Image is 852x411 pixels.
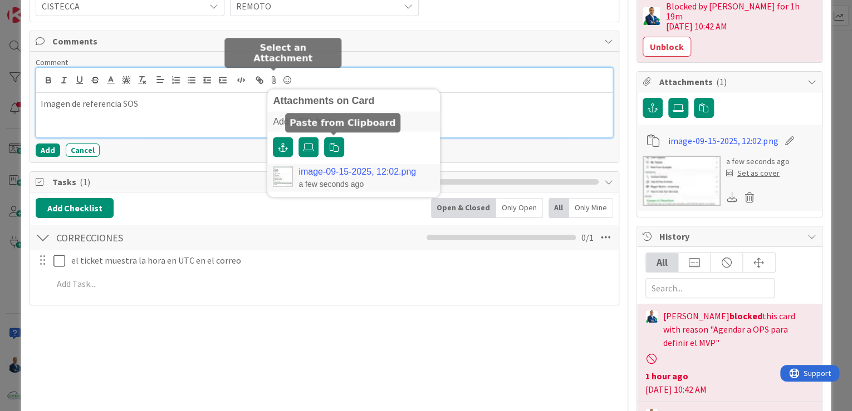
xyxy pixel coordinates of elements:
[71,254,611,267] p: el ticket muestra la hora en UTC en el correo
[643,37,691,57] button: Unblock
[298,166,416,176] a: image-09-15-2025, 12:02.png
[273,95,434,106] div: Attachments on Card
[663,309,814,349] span: [PERSON_NAME] this card with reason "Agendar a OPS para definir el MVP"
[496,198,543,218] div: Only Open
[645,370,688,382] b: 1 hour ago
[229,42,337,63] h5: Select an Attachment
[726,190,738,205] div: Download
[643,7,660,25] img: GA
[726,156,790,167] div: a few seconds ago
[668,134,778,147] a: image-09-15-2025, 12:02.png
[41,97,608,110] p: Imagen de referencia SOS
[659,75,802,88] span: Attachments
[36,57,68,67] span: Comment
[646,253,678,272] div: All
[66,143,100,157] button: Cancel
[659,230,802,243] span: History
[581,231,594,244] span: 0 / 1
[726,167,780,179] div: Set as cover
[290,117,396,128] h5: Paste from Clipboard
[569,198,613,218] div: Only Mine
[645,369,814,396] div: [DATE] 10:42 AM
[52,227,303,247] input: Add Checklist...
[36,143,60,157] button: Add
[729,310,762,321] b: blocked
[645,278,775,298] input: Search...
[80,176,90,187] span: ( 1 )
[267,111,440,131] div: Add a File from...
[431,198,496,218] div: Open & Closed
[645,310,658,323] img: GA
[716,76,727,87] span: ( 1 )
[298,179,416,189] div: a few seconds ago
[549,198,569,218] div: All
[36,198,114,218] button: Add Checklist
[52,175,426,189] span: Tasks
[666,1,816,31] div: Blocked by [PERSON_NAME] for 1h 19m [DATE] 10:42 AM
[52,34,599,48] span: Comments
[23,2,51,15] span: Support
